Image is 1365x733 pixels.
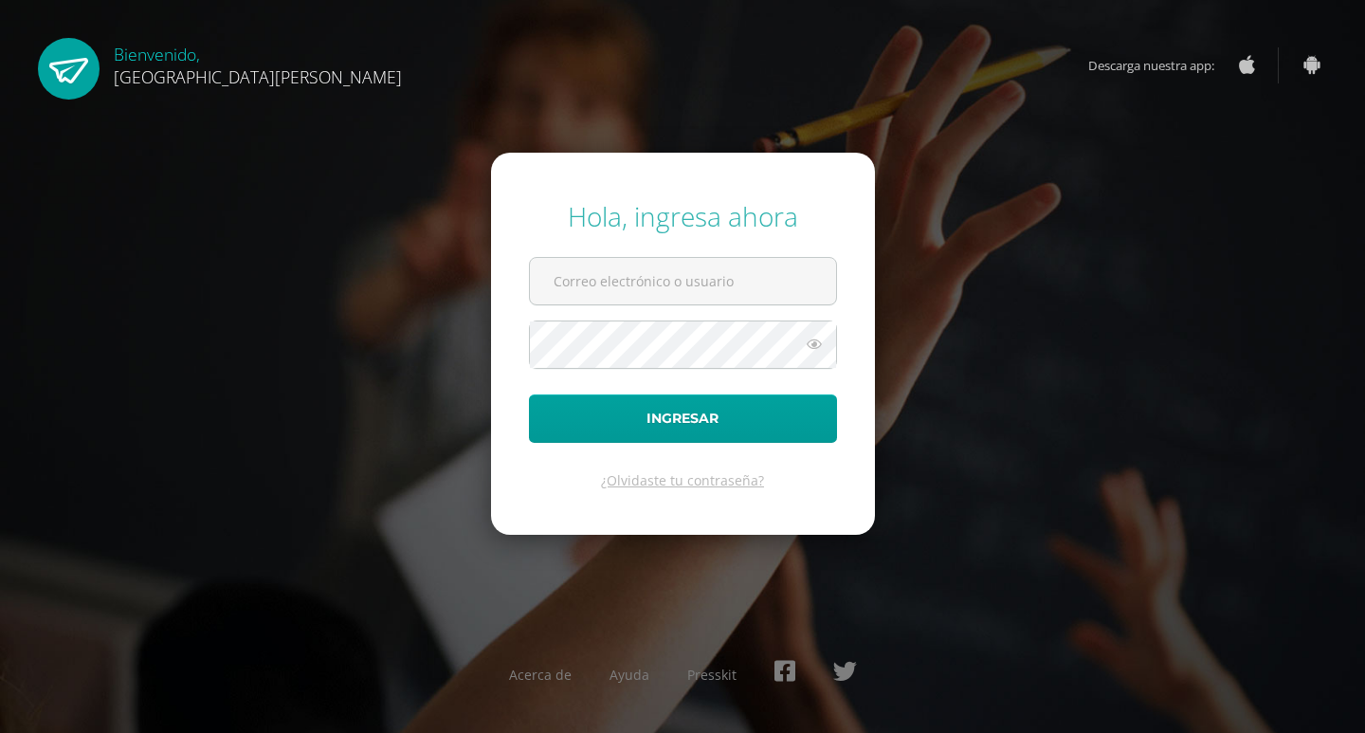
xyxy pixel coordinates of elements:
[530,258,836,304] input: Correo electrónico o usuario
[601,471,764,489] a: ¿Olvidaste tu contraseña?
[610,666,649,684] a: Ayuda
[509,666,572,684] a: Acerca de
[529,394,837,443] button: Ingresar
[687,666,737,684] a: Presskit
[114,65,402,88] span: [GEOGRAPHIC_DATA][PERSON_NAME]
[114,38,402,88] div: Bienvenido,
[529,198,837,234] div: Hola, ingresa ahora
[1088,47,1233,83] span: Descarga nuestra app:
